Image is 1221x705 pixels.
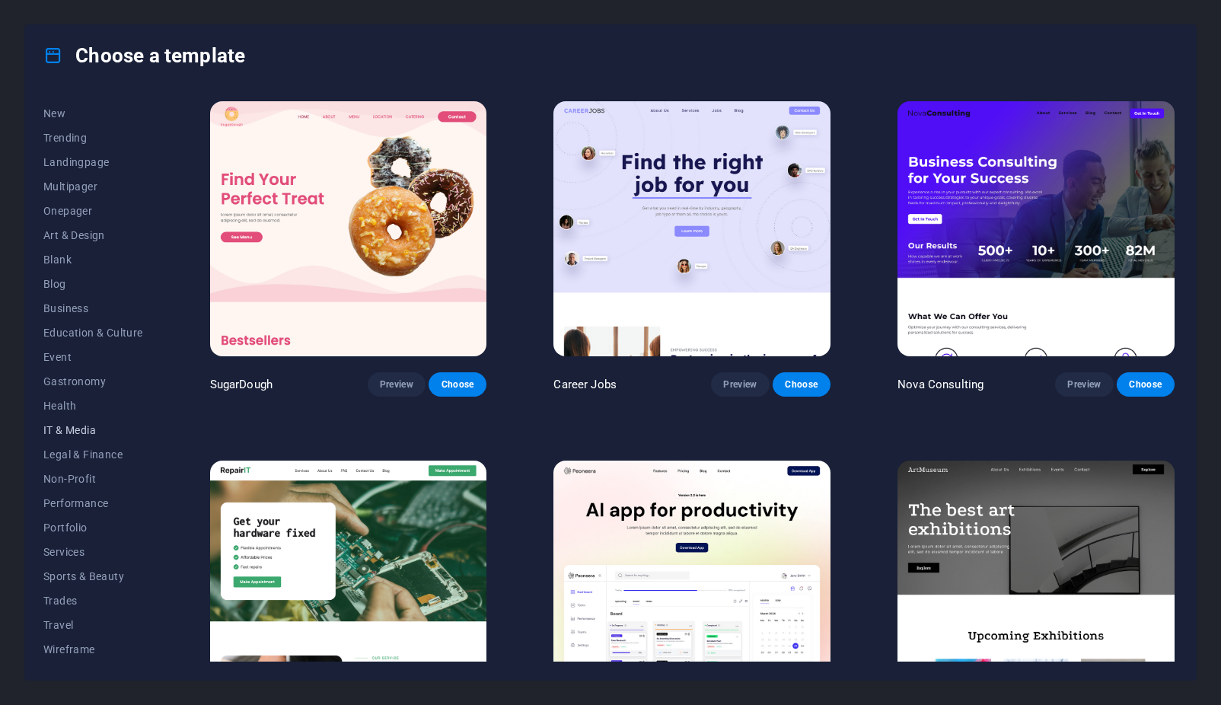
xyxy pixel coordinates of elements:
[43,107,143,120] span: New
[43,589,143,613] button: Trades
[43,448,143,461] span: Legal & Finance
[553,101,830,356] img: Career Jobs
[43,254,143,266] span: Blank
[43,442,143,467] button: Legal & Finance
[43,272,143,296] button: Blog
[897,377,983,392] p: Nova Consulting
[43,321,143,345] button: Education & Culture
[43,595,143,607] span: Trades
[43,643,143,656] span: Wireframe
[1129,378,1162,391] span: Choose
[43,101,143,126] button: New
[441,378,474,391] span: Choose
[43,491,143,515] button: Performance
[723,378,757,391] span: Preview
[711,372,769,397] button: Preview
[43,302,143,314] span: Business
[43,278,143,290] span: Blog
[773,372,830,397] button: Choose
[43,156,143,168] span: Landingpage
[43,150,143,174] button: Landingpage
[43,345,143,369] button: Event
[1055,372,1113,397] button: Preview
[210,101,487,356] img: SugarDough
[43,199,143,223] button: Onepager
[43,180,143,193] span: Multipager
[43,174,143,199] button: Multipager
[43,351,143,363] span: Event
[43,247,143,272] button: Blank
[43,515,143,540] button: Portfolio
[429,372,486,397] button: Choose
[43,467,143,491] button: Non-Profit
[1117,372,1175,397] button: Choose
[553,377,617,392] p: Career Jobs
[368,372,426,397] button: Preview
[43,570,143,582] span: Sports & Beauty
[43,473,143,485] span: Non-Profit
[43,205,143,217] span: Onepager
[43,126,143,150] button: Trending
[43,497,143,509] span: Performance
[210,377,273,392] p: SugarDough
[43,369,143,394] button: Gastronomy
[43,375,143,388] span: Gastronomy
[43,522,143,534] span: Portfolio
[43,564,143,589] button: Sports & Beauty
[43,424,143,436] span: IT & Media
[43,613,143,637] button: Travel
[43,546,143,558] span: Services
[785,378,818,391] span: Choose
[43,43,245,68] h4: Choose a template
[897,101,1175,356] img: Nova Consulting
[43,394,143,418] button: Health
[43,327,143,339] span: Education & Culture
[43,637,143,662] button: Wireframe
[43,418,143,442] button: IT & Media
[43,619,143,631] span: Travel
[1067,378,1101,391] span: Preview
[43,132,143,144] span: Trending
[43,400,143,412] span: Health
[43,229,143,241] span: Art & Design
[43,296,143,321] button: Business
[43,223,143,247] button: Art & Design
[380,378,413,391] span: Preview
[43,540,143,564] button: Services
